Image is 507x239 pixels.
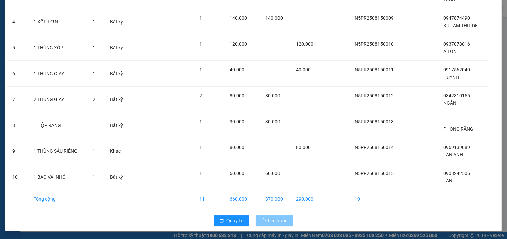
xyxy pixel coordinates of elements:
[56,32,92,40] li: (c) 2017
[28,9,87,35] td: 1 XỐP LỚN
[199,119,202,124] span: 1
[199,67,202,73] span: 1
[261,218,268,223] span: loading
[291,190,321,208] td: 290.000
[443,178,452,183] span: LAN
[7,61,28,87] td: 6
[230,119,244,124] span: 30.000
[219,218,224,224] span: rollback
[296,145,311,150] span: 80.000
[93,71,95,76] span: 1
[443,171,470,176] span: 0908242505
[265,119,280,124] span: 30.000
[93,148,95,154] span: 1
[28,112,87,138] td: 1 HỘP RĂNG
[8,43,30,75] b: Xe Đăng Nhân
[41,10,66,41] b: Gửi khách hàng
[105,9,131,35] td: Bất kỳ
[268,217,288,224] span: Lên hàng
[355,145,394,150] span: N5PR2508150014
[105,138,131,164] td: Khác
[105,164,131,190] td: Bất kỳ
[93,174,95,180] span: 1
[199,171,202,176] span: 1
[105,35,131,61] td: Bất kỳ
[443,100,456,106] span: NGÂN
[443,145,470,150] span: 0969139089
[28,35,87,61] td: 1 THÙNG XỐP
[93,97,95,102] span: 2
[443,15,470,21] span: 0947874490
[28,164,87,190] td: 1 BAO VẢI NHỎ
[355,41,394,47] span: N5PR2508150010
[230,41,247,47] span: 120.000
[296,41,313,47] span: 120.000
[443,67,470,73] span: 0917562040
[7,138,28,164] td: 9
[199,15,202,21] span: 1
[105,112,131,138] td: Bất kỳ
[93,45,95,50] span: 1
[260,190,291,208] td: 370.000
[256,215,293,226] button: Lên hàng
[355,171,394,176] span: N5PR2508150015
[199,93,202,98] span: 2
[230,145,244,150] span: 80.000
[355,119,394,124] span: N5PR2508150013
[443,93,470,98] span: 0342310155
[265,15,283,21] span: 140.000
[7,87,28,112] td: 7
[230,67,244,73] span: 40.000
[224,190,260,208] td: 660.000
[7,35,28,61] td: 5
[28,190,87,208] td: Tổng cộng
[230,93,244,98] span: 80.000
[349,190,403,208] td: 10
[7,9,28,35] td: 4
[73,8,89,25] img: logo.jpg
[199,41,202,47] span: 1
[93,123,95,128] span: 1
[194,190,224,208] td: 11
[7,112,28,138] td: 8
[355,67,394,73] span: N5PR2508150011
[265,171,280,176] span: 60.000
[355,15,394,21] span: N5PR2508150009
[265,93,280,98] span: 80.000
[230,171,244,176] span: 60.000
[28,138,87,164] td: 1 THÙNG SẦU RIÊNG
[105,61,131,87] td: Bất kỳ
[443,75,459,80] span: HUYNH
[105,87,131,112] td: Bất kỳ
[443,41,470,47] span: 0937078016
[56,26,92,31] b: [DOMAIN_NAME]
[199,145,202,150] span: 1
[355,93,394,98] span: N5PR2508150012
[296,67,311,73] span: 40.000
[230,15,247,21] span: 140.000
[443,23,478,28] span: KU LÂM THỊT DÊ
[214,215,249,226] button: rollbackQuay lại
[7,164,28,190] td: 10
[443,126,473,132] span: PHONG RĂNG
[28,61,87,87] td: 1 THÙNG GIẤY
[28,87,87,112] td: 2 THÙNG GIẤY
[443,152,463,157] span: LAN ANH
[443,49,457,54] span: A TÔN
[227,217,244,224] span: Quay lại
[93,19,95,25] span: 1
